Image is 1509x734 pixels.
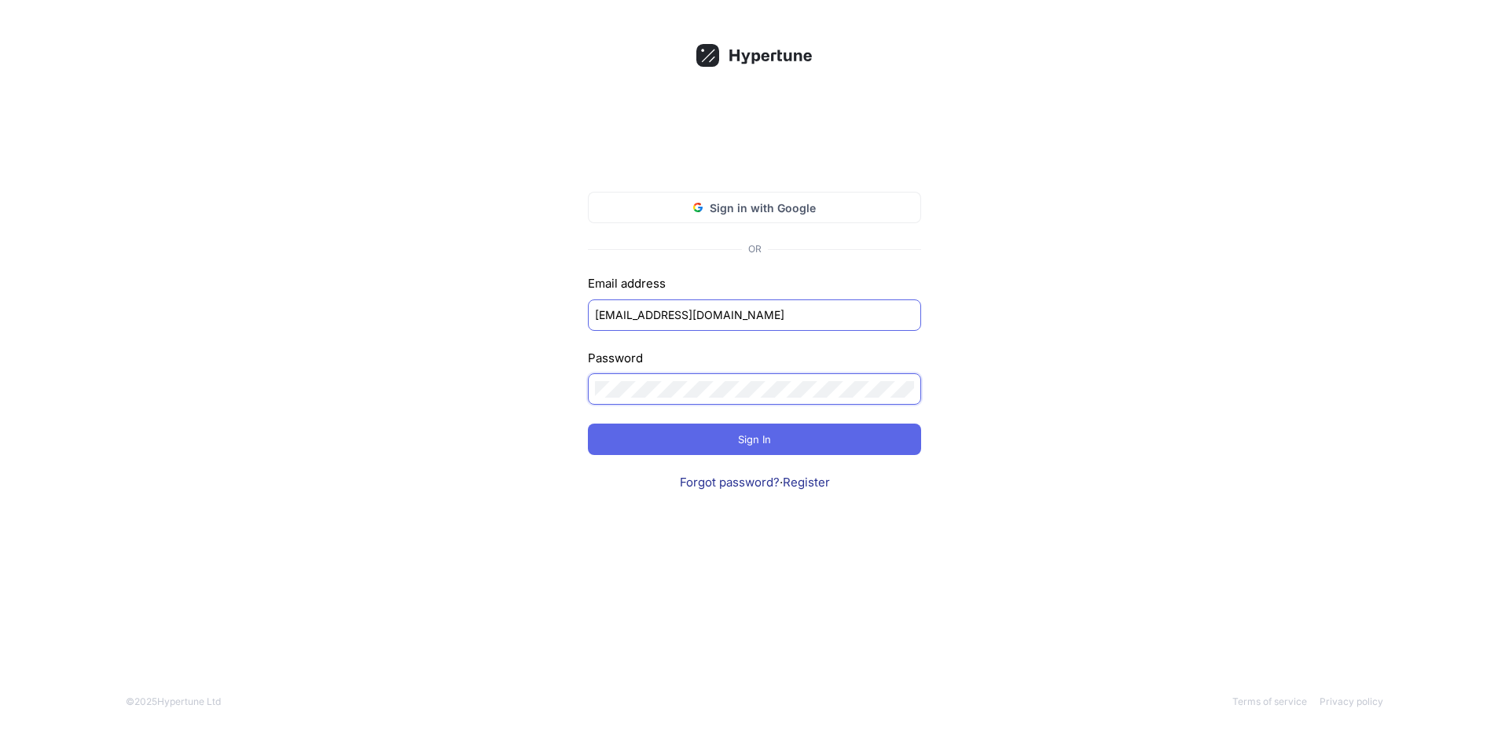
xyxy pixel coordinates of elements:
[588,192,921,223] button: Sign in with Google
[1232,695,1307,707] a: Terms of service
[588,424,921,455] button: Sign In
[126,695,221,709] div: © 2025 Hypertune Ltd
[738,435,771,444] span: Sign In
[783,475,830,490] a: Register
[588,474,921,492] div: ·
[1320,695,1383,707] a: Privacy policy
[588,350,921,368] div: Password
[595,306,914,323] input: Email address
[710,200,816,216] span: Sign in with Google
[748,242,762,256] div: OR
[588,275,921,293] div: Email address
[680,475,780,490] a: Forgot password?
